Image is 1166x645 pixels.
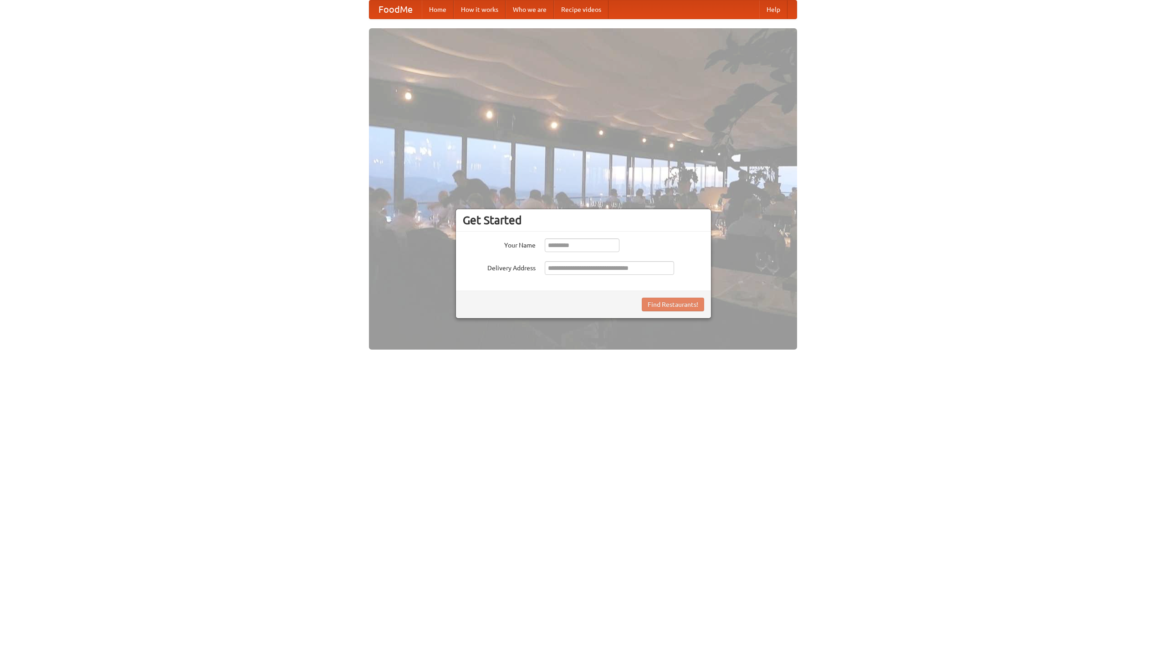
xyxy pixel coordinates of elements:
a: Help [759,0,788,19]
a: Who we are [506,0,554,19]
h3: Get Started [463,213,704,227]
button: Find Restaurants! [642,298,704,311]
a: Recipe videos [554,0,609,19]
a: How it works [454,0,506,19]
a: Home [422,0,454,19]
label: Delivery Address [463,261,536,273]
a: FoodMe [369,0,422,19]
label: Your Name [463,238,536,250]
